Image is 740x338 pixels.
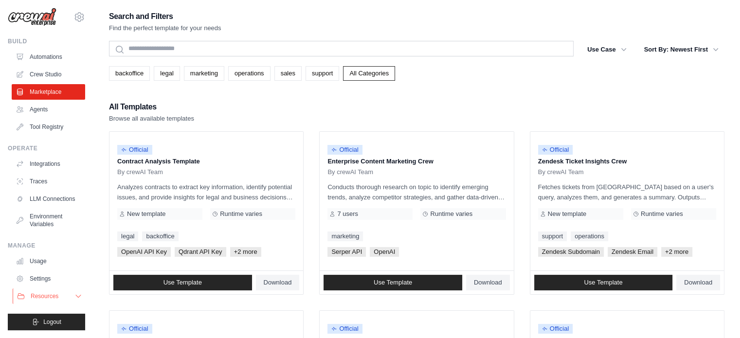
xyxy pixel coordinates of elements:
[474,279,502,286] span: Download
[113,275,252,290] a: Use Template
[538,145,573,155] span: Official
[661,247,692,257] span: +2 more
[12,67,85,82] a: Crew Studio
[228,66,271,81] a: operations
[538,231,567,241] a: support
[8,37,85,45] div: Build
[117,231,138,241] a: legal
[430,210,472,218] span: Runtime varies
[230,247,261,257] span: +2 more
[117,324,152,334] span: Official
[256,275,300,290] a: Download
[8,8,56,26] img: Logo
[12,84,85,100] a: Marketplace
[117,182,295,202] p: Analyzes contracts to extract key information, identify potential issues, and provide insights fo...
[324,275,462,290] a: Use Template
[12,271,85,286] a: Settings
[109,66,150,81] a: backoffice
[327,168,373,176] span: By crewAI Team
[12,209,85,232] a: Environment Variables
[163,279,202,286] span: Use Template
[184,66,224,81] a: marketing
[534,275,673,290] a: Use Template
[584,279,622,286] span: Use Template
[638,41,724,58] button: Sort By: Newest First
[175,247,226,257] span: Qdrant API Key
[327,157,505,166] p: Enterprise Content Marketing Crew
[12,253,85,269] a: Usage
[12,174,85,189] a: Traces
[13,288,86,304] button: Resources
[127,210,165,218] span: New template
[154,66,180,81] a: legal
[142,231,178,241] a: backoffice
[8,242,85,249] div: Manage
[538,324,573,334] span: Official
[12,119,85,135] a: Tool Registry
[466,275,510,290] a: Download
[327,231,363,241] a: marketing
[117,157,295,166] p: Contract Analysis Template
[12,102,85,117] a: Agents
[109,23,221,33] p: Find the perfect template for your needs
[538,182,716,202] p: Fetches tickets from [GEOGRAPHIC_DATA] based on a user's query, analyzes them, and generates a su...
[538,247,604,257] span: Zendesk Subdomain
[343,66,395,81] a: All Categories
[220,210,262,218] span: Runtime varies
[327,247,366,257] span: Serper API
[327,182,505,202] p: Conducts thorough research on topic to identify emerging trends, analyze competitor strategies, a...
[117,145,152,155] span: Official
[306,66,339,81] a: support
[12,156,85,172] a: Integrations
[12,49,85,65] a: Automations
[608,247,657,257] span: Zendesk Email
[374,279,412,286] span: Use Template
[31,292,58,300] span: Resources
[43,318,61,326] span: Logout
[370,247,399,257] span: OpenAI
[337,210,358,218] span: 7 users
[538,157,716,166] p: Zendesk Ticket Insights Crew
[109,100,194,114] h2: All Templates
[327,324,362,334] span: Official
[109,10,221,23] h2: Search and Filters
[571,231,608,241] a: operations
[8,144,85,152] div: Operate
[8,314,85,330] button: Logout
[676,275,720,290] a: Download
[109,114,194,124] p: Browse all available templates
[117,247,171,257] span: OpenAI API Key
[327,145,362,155] span: Official
[548,210,586,218] span: New template
[581,41,632,58] button: Use Case
[641,210,683,218] span: Runtime varies
[12,191,85,207] a: LLM Connections
[264,279,292,286] span: Download
[684,279,712,286] span: Download
[538,168,584,176] span: By crewAI Team
[117,168,163,176] span: By crewAI Team
[274,66,302,81] a: sales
